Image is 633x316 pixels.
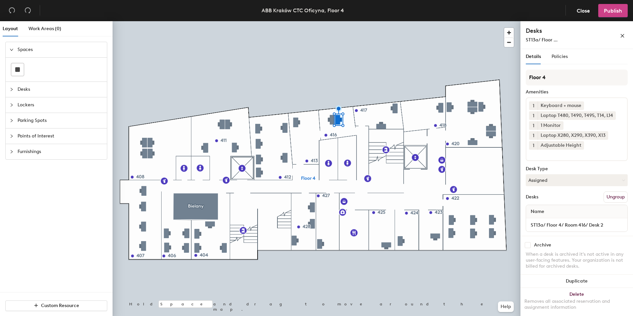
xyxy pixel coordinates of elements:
[538,141,584,150] div: Adjustable Height
[10,87,14,91] span: collapsed
[533,132,534,139] span: 1
[604,191,628,203] button: Ungroup
[620,33,625,38] span: close
[533,142,534,149] span: 1
[533,122,534,129] span: 1
[526,89,628,95] div: Amenities
[262,6,344,15] div: ABB Kraków CTC Oficyna, Floor 4
[552,54,568,59] span: Policies
[10,103,14,107] span: collapsed
[526,251,628,269] div: When a desk is archived it's not active in any user-facing features. Your organization is not bil...
[529,141,538,150] button: 1
[18,129,103,144] span: Points of Interest
[526,174,628,186] button: Assigned
[534,242,551,248] div: Archive
[498,301,514,312] button: Help
[18,42,103,57] span: Spaces
[21,4,34,17] button: Redo (⌘ + ⇧ + Z)
[28,26,61,31] span: Work Areas (0)
[5,4,19,17] button: Undo (⌘ + Z)
[18,97,103,113] span: Lockers
[533,102,534,109] span: 1
[5,300,107,311] button: Custom Resource
[526,166,628,172] div: Desk Type
[527,220,626,230] input: Unnamed desk
[529,111,538,120] button: 1
[10,150,14,154] span: collapsed
[538,131,608,140] div: Laptop X280, X290, X390, X13
[571,4,596,17] button: Close
[9,7,15,14] span: undo
[18,144,103,159] span: Furnishings
[18,82,103,97] span: Desks
[529,101,538,110] button: 1
[526,54,541,59] span: Details
[520,275,633,288] button: Duplicate
[598,4,628,17] button: Publish
[604,8,622,14] span: Publish
[538,101,584,110] div: Keyboard + mouse
[10,119,14,123] span: collapsed
[41,303,79,308] span: Custom Resource
[10,48,14,52] span: expanded
[526,194,538,200] div: Desks
[538,111,616,120] div: Laptop T480, T490, T495, T14, L14
[529,131,538,140] button: 1
[10,134,14,138] span: collapsed
[18,113,103,128] span: Parking Spots
[524,298,629,310] div: Removes all associated reservation and assignment information
[538,121,563,130] div: 1 Monitor
[577,8,590,14] span: Close
[526,26,599,35] h4: Desks
[533,112,534,119] span: 1
[529,121,538,130] button: 1
[3,26,18,31] span: Layout
[526,37,558,43] span: ST13a/ Floor ...
[527,206,548,218] span: Name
